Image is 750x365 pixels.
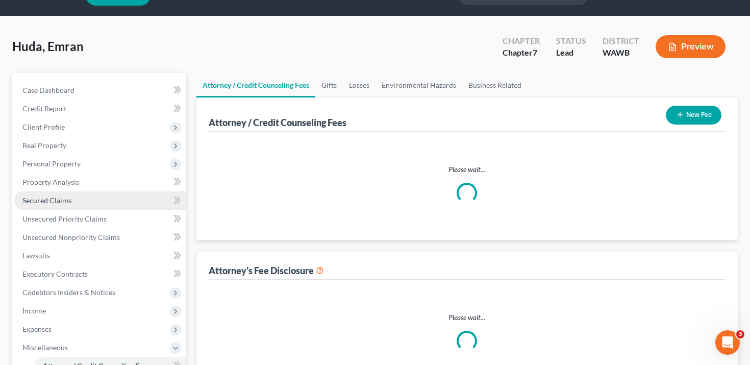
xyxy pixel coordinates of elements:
[22,288,115,297] span: Codebtors Insiders & Notices
[556,47,586,59] div: Lead
[503,35,540,47] div: Chapter
[22,86,74,94] span: Case Dashboard
[22,325,52,333] span: Expenses
[666,106,721,125] button: New Fee
[14,210,186,228] a: Unsecured Priority Claims
[736,330,744,338] span: 3
[533,47,537,57] span: 7
[22,343,68,352] span: Miscellaneous
[14,191,186,210] a: Secured Claims
[315,73,343,98] a: Gifts
[14,265,186,283] a: Executory Contracts
[22,196,71,205] span: Secured Claims
[209,116,346,129] div: Attorney / Credit Counseling Fees
[22,214,107,223] span: Unsecured Priority Claims
[376,73,462,98] a: Environmental Hazards
[14,228,186,247] a: Unsecured Nonpriority Claims
[14,100,186,118] a: Credit Report
[209,264,324,277] div: Attorney's Fee Disclosure
[22,233,120,241] span: Unsecured Nonpriority Claims
[22,159,81,168] span: Personal Property
[22,270,88,278] span: Executory Contracts
[217,312,718,323] p: Please wait...
[14,173,186,191] a: Property Analysis
[196,73,315,98] a: Attorney / Credit Counseling Fees
[462,73,528,98] a: Business Related
[503,47,540,59] div: Chapter
[12,39,84,54] span: Huda, Emran
[217,164,718,175] p: Please wait...
[22,141,66,150] span: Real Property
[556,35,586,47] div: Status
[603,35,639,47] div: District
[343,73,376,98] a: Losses
[22,178,79,186] span: Property Analysis
[22,123,65,131] span: Client Profile
[22,251,50,260] span: Lawsuits
[22,306,46,315] span: Income
[22,104,66,113] span: Credit Report
[715,330,740,355] iframe: Intercom live chat
[14,247,186,265] a: Lawsuits
[14,81,186,100] a: Case Dashboard
[603,47,639,59] div: WAWB
[656,35,726,58] button: Preview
